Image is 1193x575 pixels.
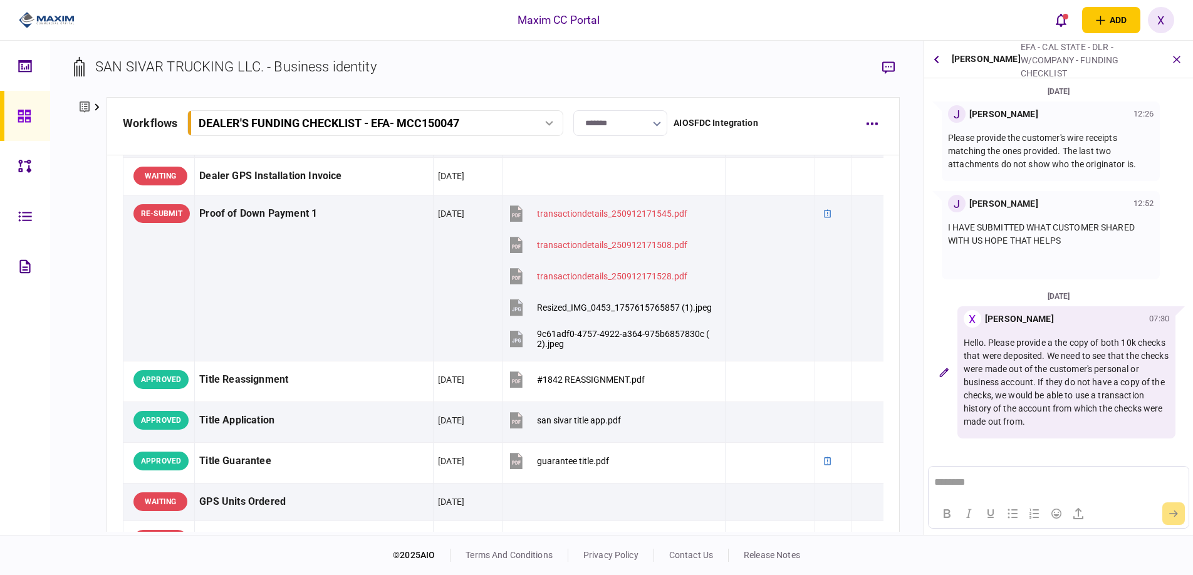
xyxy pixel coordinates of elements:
[199,162,429,190] div: Dealer GPS Installation Invoice
[199,200,429,228] div: Proof of Down Payment 1
[537,415,621,425] div: san sivar title app.pdf
[985,313,1054,326] div: [PERSON_NAME]
[438,414,464,427] div: [DATE]
[1148,7,1174,33] button: X
[948,195,966,212] div: J
[438,455,464,467] div: [DATE]
[19,11,75,29] img: client company logo
[1133,108,1154,120] div: 12:26
[133,370,189,389] div: APPROVED
[438,170,464,182] div: [DATE]
[1048,7,1075,33] button: open notifications list
[969,197,1038,210] div: [PERSON_NAME]
[187,110,563,136] button: DEALER'S FUNDING CHECKLIST - EFA- MCC150047
[958,505,979,522] button: Italic
[133,452,189,470] div: APPROVED
[199,488,429,516] div: GPS Units Ordered
[929,289,1188,303] div: [DATE]
[438,373,464,386] div: [DATE]
[669,550,713,560] a: contact us
[1082,7,1140,33] button: open adding identity options
[537,240,687,250] div: transactiondetails_250912171508.pdf
[466,550,553,560] a: terms and conditions
[507,366,645,394] button: #1842 REASSIGNMENT.pdf
[1021,41,1158,80] div: EFA - CAL STATE - DLR - W/COMPANY - FUNDING CHECKLIST
[199,117,459,130] div: DEALER'S FUNDING CHECKLIST - EFA - MCC150047
[393,549,451,562] div: © 2025 AIO
[438,207,464,220] div: [DATE]
[537,271,687,281] div: transactiondetails_250912171528.pdf
[507,262,687,291] button: transactiondetails_250912171528.pdf
[674,117,758,130] div: AIOSFDC Integration
[980,505,1001,522] button: Underline
[123,115,177,132] div: workflows
[964,336,1169,428] p: Hello. Please provide a the copy of both 10k checks that were deposited. We need to see that the ...
[948,105,966,123] div: J
[507,447,609,475] button: guarantee title.pdf
[507,325,714,353] button: 9c61adf0-4757-4922-a364-975b6857830c (2).jpeg
[133,411,189,430] div: APPROVED
[936,505,957,522] button: Bold
[537,375,645,385] div: #1842 REASSIGNMENT.pdf
[583,550,638,560] a: privacy policy
[199,526,429,554] div: GPS Installation Requested
[518,12,600,28] div: Maxim CC Portal
[744,550,800,560] a: release notes
[507,231,687,259] button: transactiondetails_250912171508.pdf
[507,200,687,228] button: transactiondetails_250912171545.pdf
[1046,505,1067,522] button: Emojis
[507,294,712,322] button: Resized_IMG_0453_1757615765857 (1).jpeg
[133,204,190,223] div: RE-SUBMIT
[1002,505,1023,522] button: Bullet list
[133,530,187,549] div: WAITING
[537,209,687,219] div: transactiondetails_250912171545.pdf
[1133,197,1154,210] div: 12:52
[929,85,1188,98] div: [DATE]
[969,108,1038,121] div: [PERSON_NAME]
[948,221,1154,247] p: I HAVE SUBMITTED WHAT CUSTOMER SHARED WITH US HOPE THAT HELPS
[199,407,429,435] div: Title Application
[133,167,187,185] div: WAITING
[537,303,712,313] div: Resized_IMG_0453_1757615765857 (1).jpeg
[95,56,377,77] div: SAN SIVAR TRUCKING LLC. - Business identity
[507,407,621,435] button: san sivar title app.pdf
[537,329,714,349] div: 9c61adf0-4757-4922-a364-975b6857830c (2).jpeg
[537,456,609,466] div: guarantee title.pdf
[1149,313,1169,325] div: 07:30
[199,366,429,394] div: Title Reassignment
[199,447,429,475] div: Title Guarantee
[952,41,1021,78] div: [PERSON_NAME]
[1024,505,1045,522] button: Numbered list
[438,495,464,508] div: [DATE]
[964,310,981,328] div: X
[929,467,1188,499] iframe: Rich Text Area
[133,492,187,511] div: WAITING
[948,132,1154,171] p: Please provide the customer's wire receipts matching the ones provided. The last two attachments ...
